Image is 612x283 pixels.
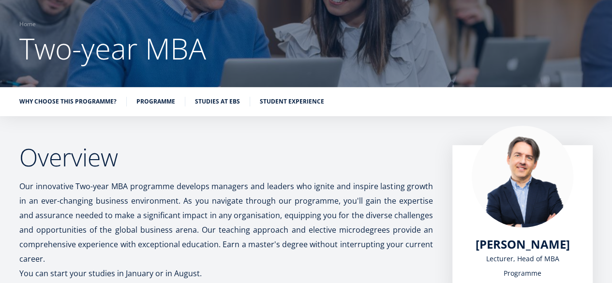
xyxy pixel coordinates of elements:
span: Two-year MBA [19,29,206,68]
a: Student experience [260,97,324,106]
input: Technology Innovation MBA [2,160,9,166]
span: Technology Innovation MBA [11,160,93,168]
div: Lecturer, Head of MBA Programme [472,252,573,281]
input: Two-year MBA [2,148,9,154]
h2: Overview [19,145,433,169]
img: Marko Rillo [472,126,573,227]
a: Programme [136,97,175,106]
a: Why choose this programme? [19,97,117,106]
span: Two-year MBA [11,147,53,156]
span: Last Name [230,0,261,9]
p: You can start your studies in January or in August. [19,266,433,281]
span: One-year MBA (in Estonian) [11,134,90,143]
a: Home [19,19,36,29]
p: Our innovative Two-year MBA programme develops managers and leaders who ignite and inspire lastin... [19,179,433,266]
span: [PERSON_NAME] [476,236,570,252]
input: One-year MBA (in Estonian) [2,135,9,141]
a: [PERSON_NAME] [476,237,570,252]
a: Studies at EBS [195,97,240,106]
